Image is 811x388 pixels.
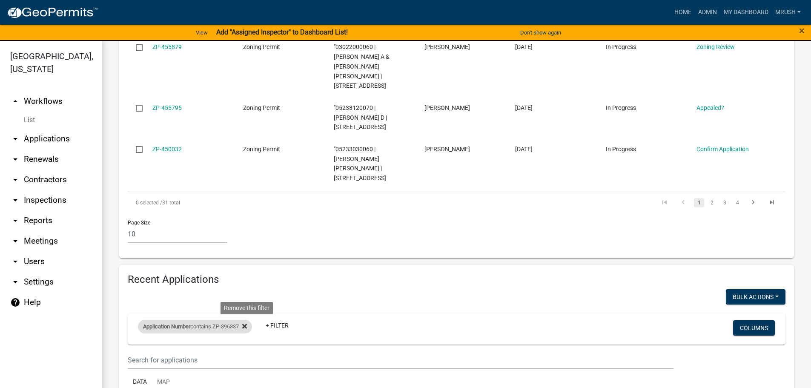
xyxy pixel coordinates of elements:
[515,146,533,152] span: 07/15/2025
[424,146,470,152] span: Mary Thompson
[216,28,348,36] strong: Add "Assigned Inspector" to Dashboard List!
[10,297,20,308] i: help
[152,104,182,111] a: ZP-455795
[718,195,731,210] li: page 3
[705,195,718,210] li: page 2
[136,200,162,206] span: 0 selected /
[693,195,705,210] li: page 1
[726,289,785,305] button: Bulk Actions
[424,104,470,111] span: Brennan Lauterbach
[695,4,720,20] a: Admin
[10,236,20,246] i: arrow_drop_down
[719,198,730,207] a: 3
[515,104,533,111] span: 07/28/2025
[772,4,804,20] a: MRush
[10,216,20,226] i: arrow_drop_down
[675,198,691,207] a: go to previous page
[128,192,387,213] div: 31 total
[128,351,673,369] input: Search for applications
[143,323,190,330] span: Application Number
[707,198,717,207] a: 2
[128,273,785,286] h4: Recent Applications
[10,175,20,185] i: arrow_drop_down
[517,26,565,40] button: Don't show again
[694,198,704,207] a: 1
[696,104,724,111] a: Appealed?
[221,302,273,314] div: Remove this filter
[10,96,20,106] i: arrow_drop_up
[243,43,280,50] span: Zoning Permit
[656,198,673,207] a: go to first page
[606,43,636,50] span: In Progress
[243,104,280,111] span: Zoning Permit
[192,26,211,40] a: View
[606,104,636,111] span: In Progress
[720,4,772,20] a: My Dashboard
[696,146,749,152] a: Confirm Application
[515,43,533,50] span: 07/28/2025
[152,146,182,152] a: ZP-450032
[10,195,20,205] i: arrow_drop_down
[334,43,390,89] span: "03022000060 | LUTZ NATASHA A & FIGY JACOB ROBERT | 24722 RAVEN AVE
[334,104,387,131] span: "05233120070 | LAUTERBACH BRENNAN D | 15286 BAYSIDE AVE
[10,154,20,164] i: arrow_drop_down
[745,198,761,207] a: go to next page
[733,320,775,336] button: Columns
[243,146,280,152] span: Zoning Permit
[696,43,735,50] a: Zoning Review
[10,256,20,267] i: arrow_drop_down
[152,43,182,50] a: ZP-455879
[799,25,805,37] span: ×
[732,198,742,207] a: 4
[138,320,252,333] div: contains ZP-396337
[334,146,386,181] span: "05233030060 | MARTENS DANILE LOUIS | 15347 CRANE ST
[10,277,20,287] i: arrow_drop_down
[731,195,744,210] li: page 4
[424,43,470,50] span: Ryanne Prochnow
[10,134,20,144] i: arrow_drop_down
[671,4,695,20] a: Home
[259,318,295,333] a: + Filter
[764,198,780,207] a: go to last page
[799,26,805,36] button: Close
[606,146,636,152] span: In Progress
